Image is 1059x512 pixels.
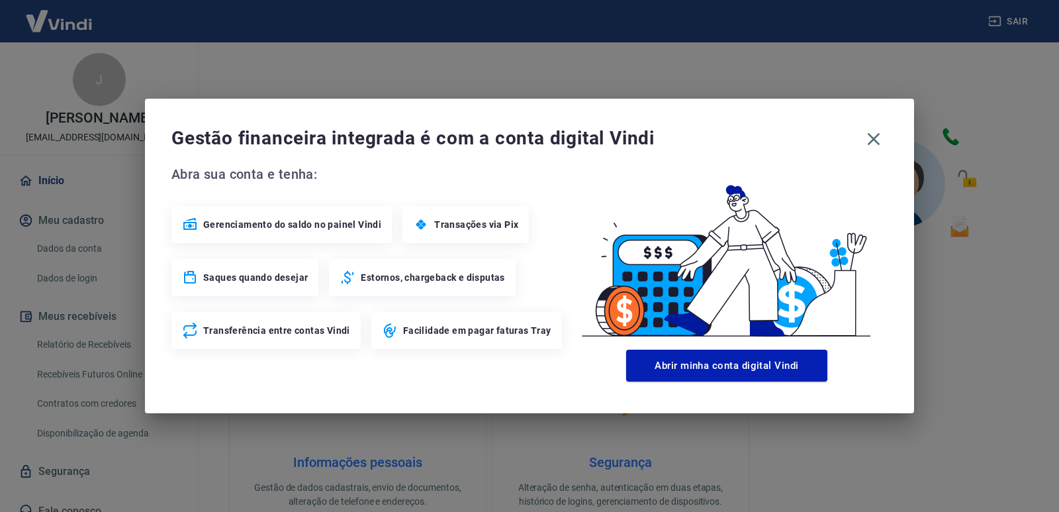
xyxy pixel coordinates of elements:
span: Abra sua conta e tenha: [171,164,566,185]
span: Transações via Pix [434,218,518,231]
span: Gestão financeira integrada é com a conta digital Vindi [171,125,860,152]
span: Gerenciamento do saldo no painel Vindi [203,218,381,231]
img: Good Billing [566,164,888,344]
span: Saques quando desejar [203,271,308,284]
span: Transferência entre contas Vindi [203,324,350,337]
button: Abrir minha conta digital Vindi [626,350,827,382]
span: Facilidade em pagar faturas Tray [403,324,551,337]
span: Estornos, chargeback e disputas [361,271,504,284]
